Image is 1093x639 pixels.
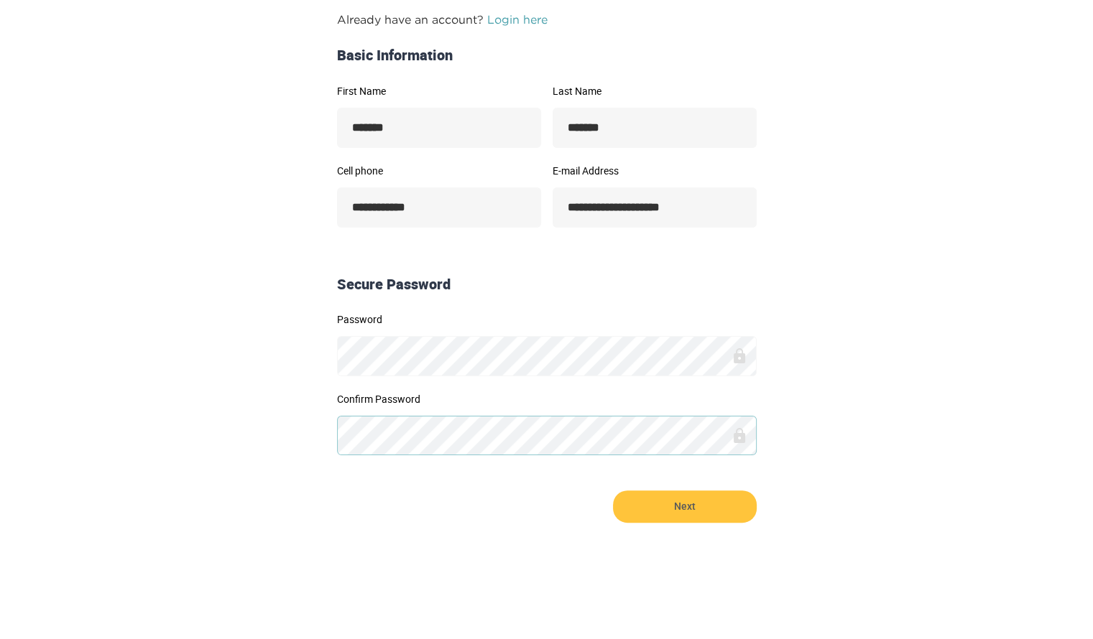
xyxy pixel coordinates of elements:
[613,490,757,523] button: Next
[331,274,762,295] div: Secure Password
[553,166,757,176] label: E-mail Address
[553,86,757,96] label: Last Name
[337,314,757,325] label: Password
[487,13,548,26] a: Login here
[337,11,757,28] p: Already have an account?
[331,45,762,66] div: Basic Information
[337,166,541,176] label: Cell phone
[337,394,757,404] label: Confirm Password
[337,86,541,96] label: First Name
